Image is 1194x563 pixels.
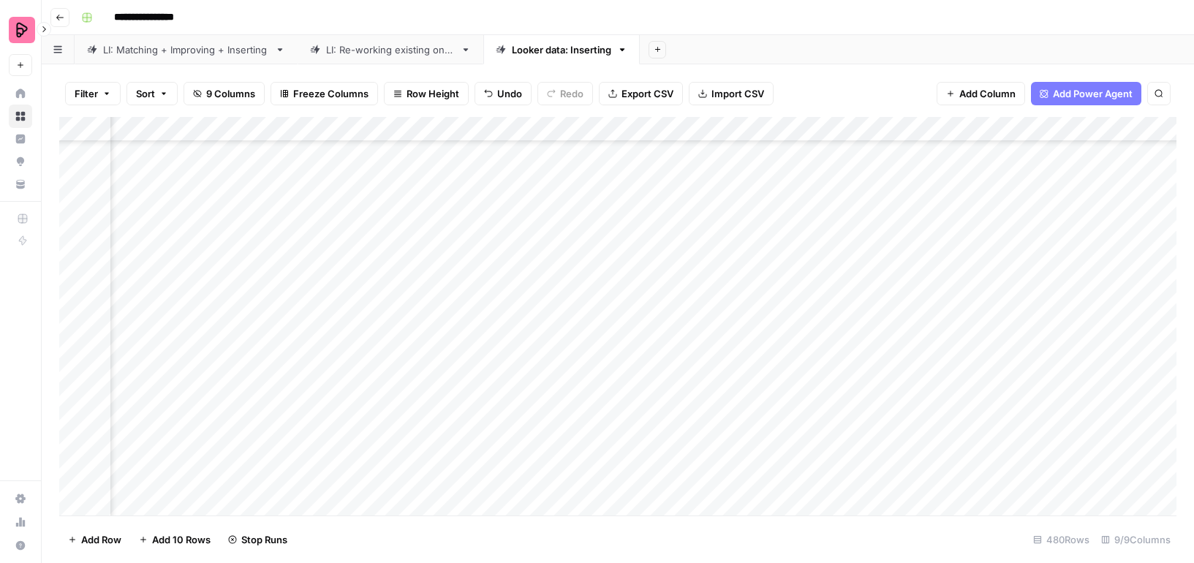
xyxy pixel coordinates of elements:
[9,17,35,43] img: Preply Logo
[512,42,611,57] div: Looker data: Inserting
[1027,528,1095,551] div: 480 Rows
[241,532,287,547] span: Stop Runs
[1031,82,1141,105] button: Add Power Agent
[9,82,32,105] a: Home
[689,82,774,105] button: Import CSV
[9,12,32,48] button: Workspace: Preply
[75,86,98,101] span: Filter
[384,82,469,105] button: Row Height
[293,86,369,101] span: Freeze Columns
[9,534,32,557] button: Help + Support
[65,82,121,105] button: Filter
[959,86,1016,101] span: Add Column
[59,528,130,551] button: Add Row
[136,86,155,101] span: Sort
[711,86,764,101] span: Import CSV
[75,35,298,64] a: LI: Matching + Improving + Inserting
[599,82,683,105] button: Export CSV
[621,86,673,101] span: Export CSV
[9,150,32,173] a: Opportunities
[1095,528,1176,551] div: 9/9 Columns
[152,532,211,547] span: Add 10 Rows
[130,528,219,551] button: Add 10 Rows
[81,532,121,547] span: Add Row
[497,86,522,101] span: Undo
[9,127,32,151] a: Insights
[326,42,455,57] div: LI: Re-working existing ones
[475,82,532,105] button: Undo
[298,35,483,64] a: LI: Re-working existing ones
[184,82,265,105] button: 9 Columns
[537,82,593,105] button: Redo
[1053,86,1133,101] span: Add Power Agent
[271,82,378,105] button: Freeze Columns
[103,42,269,57] div: LI: Matching + Improving + Inserting
[126,82,178,105] button: Sort
[483,35,640,64] a: Looker data: Inserting
[937,82,1025,105] button: Add Column
[9,487,32,510] a: Settings
[206,86,255,101] span: 9 Columns
[9,510,32,534] a: Usage
[9,173,32,196] a: Your Data
[9,105,32,128] a: Browse
[219,528,296,551] button: Stop Runs
[407,86,459,101] span: Row Height
[560,86,583,101] span: Redo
